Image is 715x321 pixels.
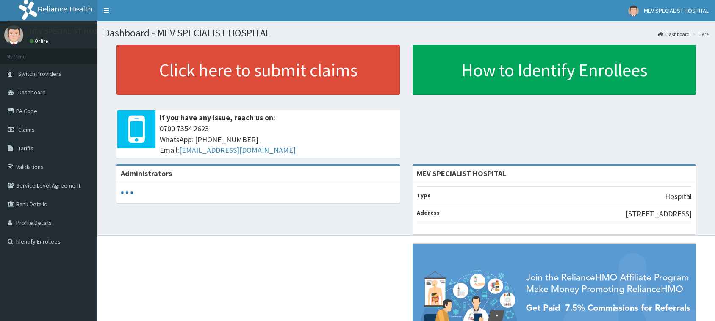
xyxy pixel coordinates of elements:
svg: audio-loading [121,186,133,199]
p: [STREET_ADDRESS] [626,208,692,219]
p: MEV SPECIALIST HOSPITAL [30,28,117,35]
b: Address [417,209,440,216]
h1: Dashboard - MEV SPECIALIST HOSPITAL [104,28,709,39]
a: [EMAIL_ADDRESS][DOMAIN_NAME] [179,145,296,155]
b: If you have any issue, reach us on: [160,113,275,122]
b: Type [417,191,431,199]
img: User Image [4,25,23,44]
span: Dashboard [18,89,46,96]
span: Switch Providers [18,70,61,77]
li: Here [690,30,709,38]
a: Dashboard [658,30,690,38]
b: Administrators [121,169,172,178]
a: Online [30,38,50,44]
p: Hospital [665,191,692,202]
a: How to Identify Enrollees [413,45,696,95]
span: 0700 7354 2623 WhatsApp: [PHONE_NUMBER] Email: [160,123,396,156]
span: Tariffs [18,144,33,152]
strong: MEV SPECIALIST HOSPITAL [417,169,506,178]
span: Claims [18,126,35,133]
span: MEV SPECIALIST HOSPITAL [644,7,709,14]
a: Click here to submit claims [116,45,400,95]
img: User Image [628,6,639,16]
